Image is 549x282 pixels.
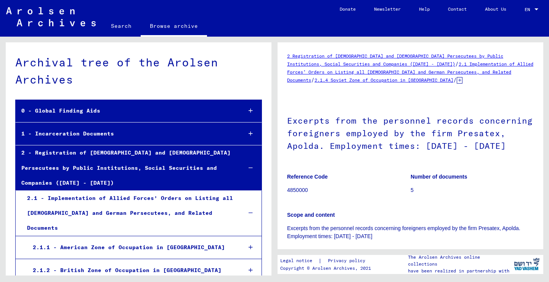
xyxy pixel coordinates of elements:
div: 2.1 - Implementation of Allied Forces’ Orders on Listing all [DEMOGRAPHIC_DATA] and German Persec... [21,191,236,236]
a: Search [102,17,141,35]
a: Browse archive [141,17,207,37]
b: Reference Code [287,174,328,180]
span: / [453,76,457,83]
a: 2 Registration of [DEMOGRAPHIC_DATA] and [DEMOGRAPHIC_DATA] Persecutees by Public Institutions, S... [287,53,503,67]
a: Legal notice [280,257,318,265]
p: have been realized in partnership with [408,267,510,274]
a: 2.1 Implementation of Allied Forces’ Orders on Listing all [DEMOGRAPHIC_DATA] and German Persecut... [287,61,533,83]
p: 5 [411,186,534,194]
p: Excerpts from the personnel records concerning foreigners employed by the firm Presatex, Apolda. ... [287,224,534,240]
p: 4850000 [287,186,410,194]
img: yv_logo.png [512,255,541,274]
b: Scope and content [287,212,335,218]
span: / [455,60,459,67]
a: Privacy policy [322,257,374,265]
span: EN [525,7,533,12]
b: Number of documents [411,174,467,180]
span: / [311,76,315,83]
img: Arolsen_neg.svg [6,7,96,26]
div: | [280,257,374,265]
div: 2.1.1 - American Zone of Occupation in [GEOGRAPHIC_DATA] [27,240,236,255]
div: 0 - Global Finding Aids [16,103,236,118]
p: The Arolsen Archives online collections [408,254,510,267]
div: Archival tree of the Arolsen Archives [15,54,262,88]
div: 2 - Registration of [DEMOGRAPHIC_DATA] and [DEMOGRAPHIC_DATA] Persecutees by Public Institutions,... [16,145,236,190]
div: 1 - Incarceration Documents [16,126,236,141]
p: Copyright © Arolsen Archives, 2021 [280,265,374,272]
div: 2.1.2 - British Zone of Occupation in [GEOGRAPHIC_DATA] [27,263,236,278]
a: 2.1.4 Soviet Zone of Occupation in [GEOGRAPHIC_DATA] [315,77,453,83]
h1: Excerpts from the personnel records concerning foreigners employed by the firm Presatex, Apolda. ... [287,103,534,162]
